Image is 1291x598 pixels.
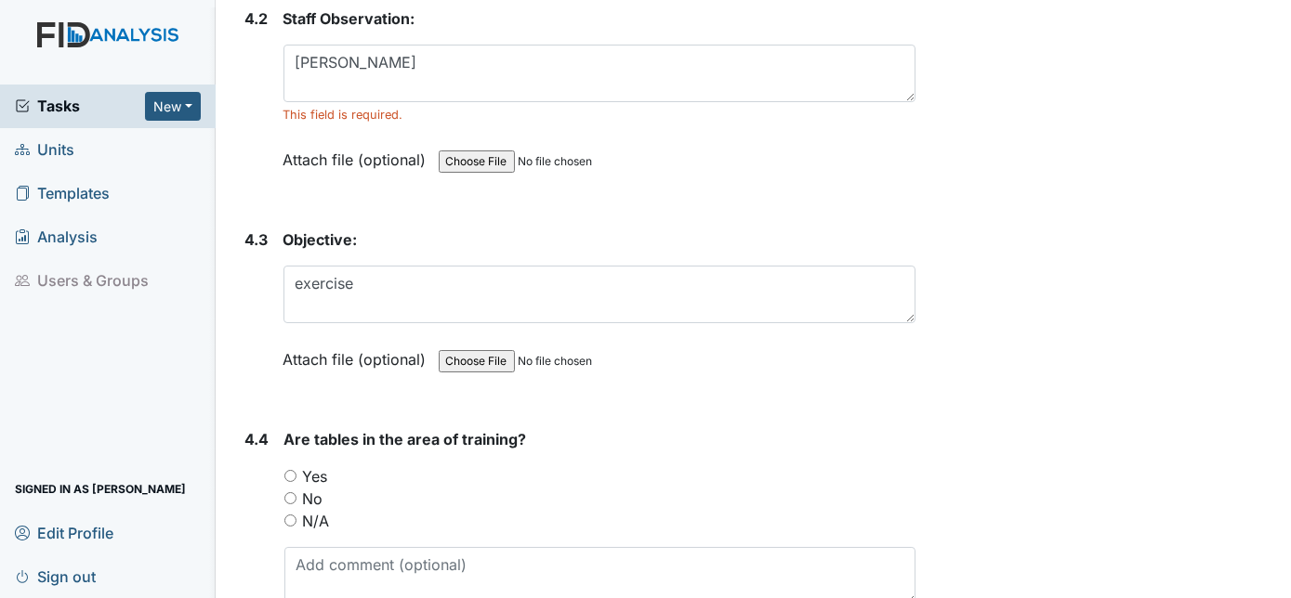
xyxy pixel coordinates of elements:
[303,510,330,532] label: N/A
[15,179,110,208] span: Templates
[284,430,527,448] span: Are tables in the area of training?
[15,136,74,164] span: Units
[15,518,113,547] span: Edit Profile
[245,428,270,450] label: 4.4
[283,106,916,123] div: This field is required.
[284,514,296,526] input: N/A
[283,9,415,28] span: Staff Observation:
[15,562,96,591] span: Sign out
[303,487,323,510] label: No
[245,228,269,251] label: 4.3
[145,92,201,121] button: New
[283,338,434,370] label: Attach file (optional)
[15,223,98,252] span: Analysis
[284,492,296,504] input: No
[15,474,186,503] span: Signed in as [PERSON_NAME]
[283,138,434,171] label: Attach file (optional)
[245,7,269,30] label: 4.2
[284,470,296,482] input: Yes
[283,230,358,249] span: Objective:
[15,95,145,117] a: Tasks
[303,465,328,487] label: Yes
